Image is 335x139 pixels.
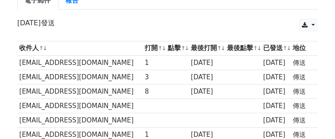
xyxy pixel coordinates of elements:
[145,131,149,139] font: 1
[181,45,186,51] a: ↑
[263,73,285,81] font: [DATE]
[145,59,149,67] font: 1
[168,44,181,52] font: 點擊
[39,45,44,51] a: ↑
[145,44,158,52] font: 打開
[263,131,285,139] font: [DATE]
[221,45,226,51] a: ↓
[263,88,285,95] font: [DATE]
[43,45,47,51] a: ↓
[191,131,213,139] font: [DATE]
[19,102,133,110] font: [EMAIL_ADDRESS][DOMAIN_NAME]
[191,88,213,95] font: [DATE]
[293,59,306,67] font: 傳送
[291,97,335,139] div: 聊天小工具
[191,73,213,81] font: [DATE]
[191,44,217,52] font: 最後打開
[287,45,291,51] a: ↓
[263,116,285,124] font: [DATE]
[293,44,306,52] font: 地位
[217,45,222,51] a: ↑
[253,45,258,51] a: ↑
[283,45,288,51] a: ↑
[293,88,306,95] font: 傳送
[185,45,189,51] a: ↓
[19,44,39,52] font: 收件人
[263,59,285,67] font: [DATE]
[263,102,285,110] font: [DATE]
[257,45,262,51] a: ↓
[158,45,162,51] a: ↑
[19,131,133,139] font: [EMAIL_ADDRESS][DOMAIN_NAME]
[293,73,306,81] font: 傳送
[17,19,55,27] font: [DATE]發送
[263,44,283,52] font: 已發送
[227,44,253,52] font: 最後點擊
[145,88,149,95] font: 8
[191,59,213,67] font: [DATE]
[291,97,335,139] iframe: 聊天小部件
[19,59,133,67] font: [EMAIL_ADDRESS][DOMAIN_NAME]
[19,116,133,124] font: [EMAIL_ADDRESS][DOMAIN_NAME]
[19,73,133,81] font: [EMAIL_ADDRESS][DOMAIN_NAME]
[145,73,149,81] font: 3
[162,45,166,51] a: ↓
[19,88,133,95] font: [EMAIL_ADDRESS][DOMAIN_NAME]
